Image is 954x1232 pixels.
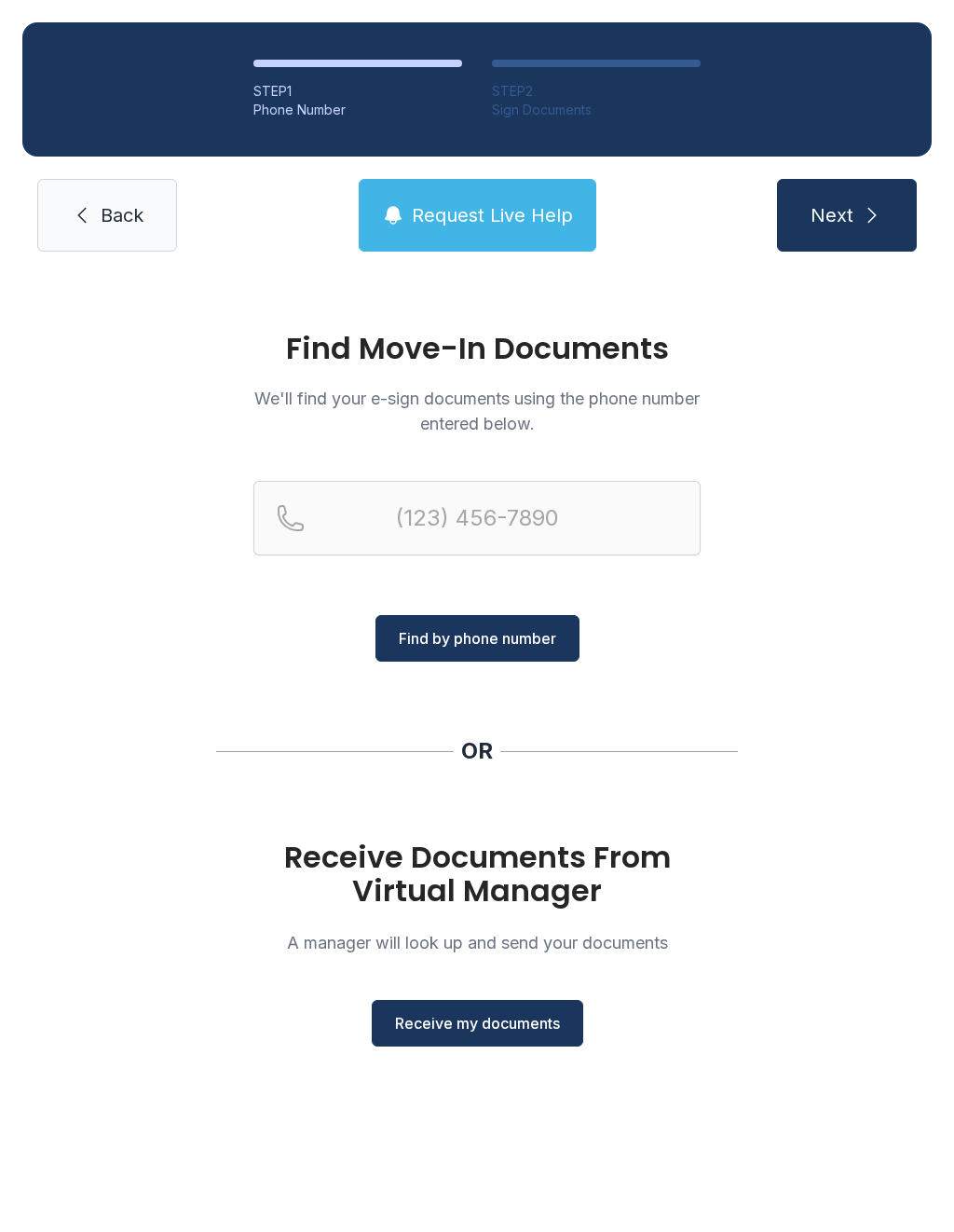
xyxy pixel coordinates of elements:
span: Find by phone number [399,627,556,650]
div: Sign Documents [492,101,701,119]
div: STEP 2 [492,82,701,101]
span: Back [101,202,143,228]
div: STEP 1 [253,82,462,101]
h1: Receive Documents From Virtual Manager [253,841,701,908]
input: Reservation phone number [253,481,701,555]
span: Request Live Help [412,202,573,228]
p: A manager will look up and send your documents [253,930,701,955]
p: We'll find your e-sign documents using the phone number entered below. [253,386,701,436]
span: Receive my documents [395,1012,560,1034]
div: Phone Number [253,101,462,119]
span: Next [811,202,853,228]
div: OR [461,736,493,766]
h1: Find Move-In Documents [253,334,701,363]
